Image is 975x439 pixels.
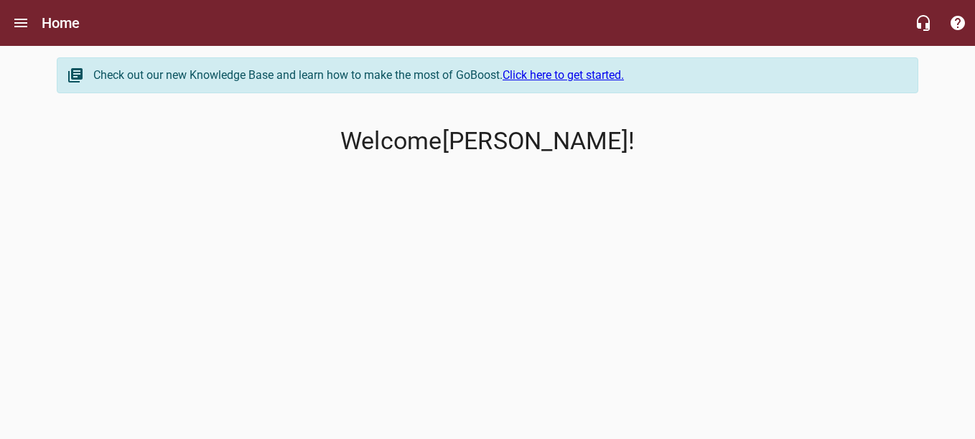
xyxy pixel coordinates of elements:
div: Check out our new Knowledge Base and learn how to make the most of GoBoost. [93,67,903,84]
p: Welcome [PERSON_NAME] ! [57,127,918,156]
h6: Home [42,11,80,34]
button: Open drawer [4,6,38,40]
button: Support Portal [941,6,975,40]
button: Live Chat [906,6,941,40]
a: Click here to get started. [503,68,624,82]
